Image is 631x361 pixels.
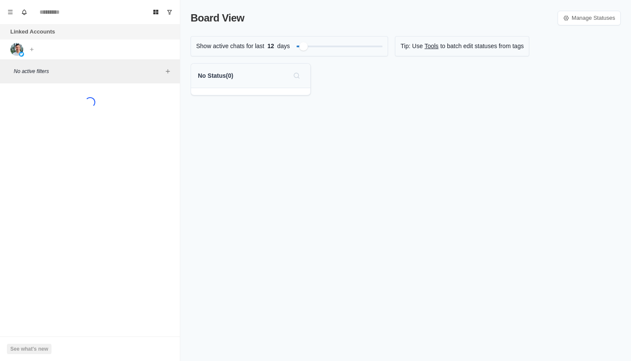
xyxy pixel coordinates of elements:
button: Add filters [163,66,173,76]
a: Tools [425,42,439,51]
a: Manage Statuses [558,11,621,25]
p: to batch edit statuses from tags [440,42,524,51]
span: 12 [264,42,277,51]
p: No active filters [14,67,163,75]
button: Board View [149,5,163,19]
img: picture [19,52,24,57]
img: picture [10,43,23,56]
div: Filter by activity days [299,42,308,51]
button: Add account [27,44,37,55]
button: Menu [3,5,17,19]
button: Search [290,69,303,83]
button: Show unread conversations [163,5,176,19]
button: Notifications [17,5,31,19]
p: Board View [191,10,244,26]
p: Tip: Use [400,42,423,51]
p: Show active chats for last [196,42,264,51]
p: Linked Accounts [10,28,55,36]
p: No Status ( 0 ) [198,71,233,80]
button: See what's new [7,344,52,354]
p: days [277,42,290,51]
